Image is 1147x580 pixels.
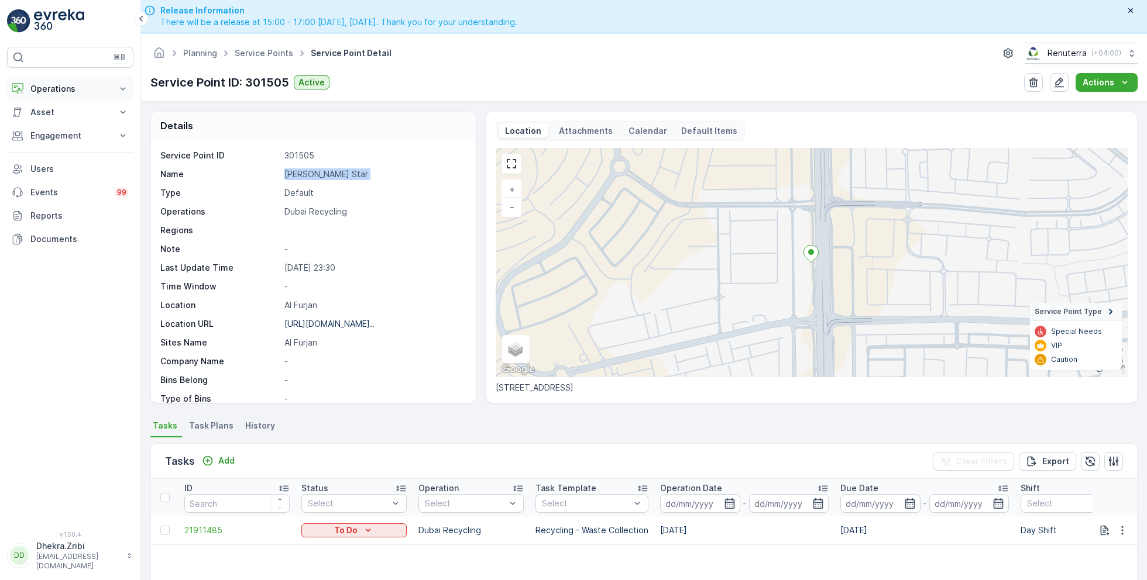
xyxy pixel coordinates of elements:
p: Special Needs [1051,327,1102,336]
p: Select [1027,498,1108,509]
p: Service Point ID: 301505 [150,74,289,91]
a: Planning [183,48,217,58]
span: Service Point Detail [308,47,394,59]
p: - [923,496,927,510]
button: Export [1019,452,1076,471]
a: Users [7,157,133,181]
p: Dhekra.Zribi [36,540,121,552]
p: - [284,374,463,386]
p: [DATE] 23:30 [284,262,463,274]
button: Operations [7,77,133,101]
p: Note [160,243,280,255]
p: Renuterra [1048,47,1087,59]
p: Default [284,187,463,199]
a: Zoom In [503,181,520,198]
a: Homepage [153,51,166,61]
a: Reports [7,204,133,227]
p: Shift [1021,482,1040,494]
button: Asset [7,101,133,124]
p: To Do [334,524,358,536]
a: Documents [7,227,133,251]
p: Due Date [840,482,878,494]
p: Operations [160,206,280,217]
p: Dubai Recycling [284,206,463,217]
a: Layers [503,336,528,362]
p: Actions [1083,77,1114,88]
img: logo_light-DOdMpM7g.png [34,9,84,33]
input: Search [184,494,290,513]
span: 21911485 [184,524,290,536]
p: Reports [30,210,129,222]
a: Open this area in Google Maps (opens a new window) [499,362,537,377]
span: There will be a release at 15:00 - 17:00 [DATE], [DATE]. Thank you for your understanding. [160,16,517,28]
button: Clear Filters [933,452,1014,471]
p: [EMAIL_ADDRESS][DOMAIN_NAME] [36,552,121,571]
input: dd/mm/yyyy [749,494,829,513]
p: ( +04:00 ) [1091,49,1121,58]
p: Company Name [160,355,280,367]
div: DD [10,546,29,565]
p: Attachments [557,125,614,137]
p: Export [1042,455,1069,467]
p: Service Point ID [160,150,280,161]
a: Service Points [235,48,293,58]
button: Engagement [7,124,133,147]
span: Task Plans [189,420,233,431]
p: Documents [30,233,129,245]
span: History [245,420,275,431]
p: Dubai Recycling [418,524,524,536]
p: Details [160,119,193,133]
img: Screenshot_2024-07-26_at_13.33.01.png [1025,47,1043,60]
span: v 1.50.4 [7,531,133,538]
p: [URL][DOMAIN_NAME].. [284,319,375,329]
p: Asset [30,106,110,118]
p: Regions [160,225,280,236]
p: 99 [117,188,126,197]
p: [PERSON_NAME] Star [284,168,463,180]
p: Select [425,498,506,509]
button: Renuterra(+04:00) [1025,43,1138,64]
p: Recycling - Waste Collection [535,524,648,536]
p: Calendar [629,125,667,137]
p: VIP [1051,341,1062,350]
p: Time Window [160,281,280,292]
p: 301505 [284,150,463,161]
p: Sites Name [160,337,280,348]
p: Select [308,498,389,509]
button: Actions [1076,73,1138,92]
p: Location [160,299,280,311]
summary: Service Point Type [1030,303,1122,321]
td: [DATE] [835,516,1015,544]
a: Zoom Out [503,198,520,216]
input: dd/mm/yyyy [660,494,740,513]
p: Task Template [535,482,596,494]
input: dd/mm/yyyy [840,494,921,513]
p: Day Shift [1021,524,1126,536]
p: Clear Filters [956,455,1007,467]
p: Last Update Time [160,262,280,274]
span: + [509,184,514,194]
p: Default Items [681,125,737,137]
p: Users [30,163,129,175]
button: Active [294,75,329,89]
p: Location [503,125,543,137]
span: − [509,202,515,212]
p: Operations [30,83,110,95]
p: Select [542,498,630,509]
button: DDDhekra.Zribi[EMAIL_ADDRESS][DOMAIN_NAME] [7,540,133,571]
a: Events99 [7,181,133,204]
p: Operation [418,482,459,494]
img: Google [499,362,537,377]
p: Location URL [160,318,280,330]
p: Operation Date [660,482,722,494]
p: Caution [1051,355,1077,364]
p: Type of Bins [160,393,280,405]
p: - [284,243,463,255]
span: Tasks [153,420,177,431]
p: [STREET_ADDRESS] [496,382,1128,393]
p: - [284,281,463,292]
p: ID [184,482,193,494]
p: Al Furjan [284,337,463,348]
button: Add [197,454,239,468]
p: Bins Belong [160,374,280,386]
